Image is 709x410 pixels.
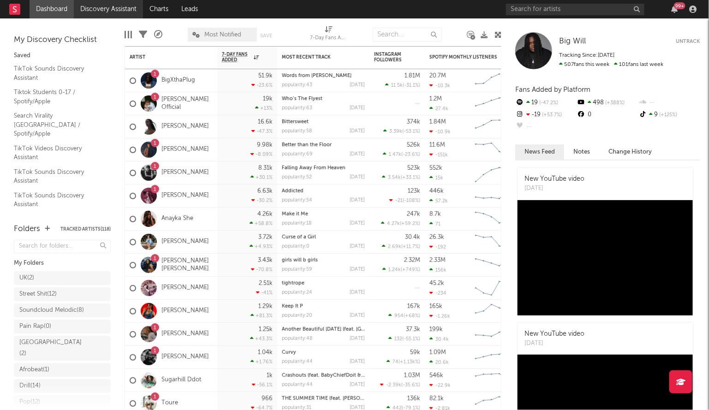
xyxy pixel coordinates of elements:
a: Better than the Floor [282,143,332,148]
a: Curse of a Girl [282,235,316,240]
a: Toure [161,399,178,407]
input: Search for artists [506,4,644,15]
span: -35.6 % [403,383,419,388]
div: ( ) [388,313,420,319]
span: +68 % [405,314,419,319]
a: Another Beautiful [DATE] (feat. [GEOGRAPHIC_DATA]) [282,327,410,332]
span: 3.39k [389,129,402,134]
a: Falling Away From Heaven [282,166,346,171]
div: [DATE] [350,175,365,180]
div: Words from Bailey [282,73,365,78]
span: 1.24k [388,267,401,273]
div: 1.81M [405,73,420,79]
div: 526k [407,142,420,148]
span: 7-Day Fans Added [222,52,251,63]
span: 1.47k [389,152,401,157]
a: Keep It P [282,304,303,309]
div: 26.3k [429,234,444,240]
div: 57.2k [429,198,448,204]
a: Bittersweet [282,119,309,125]
div: -23.6 % [251,82,273,88]
span: -55.1 % [404,337,419,342]
div: 199k [429,327,443,333]
div: Soundcloud Melodic ( 8 ) [19,305,84,316]
div: Saved [14,50,111,61]
div: [DATE] [350,198,365,203]
div: 51.9k [258,73,273,79]
a: Soundcloud Melodic(8) [14,303,111,317]
div: Another Beautiful Sunday (feat. Avara) [282,327,365,332]
span: -31.1 % [404,83,419,88]
div: popularity: 52 [282,175,312,180]
div: 247k [407,211,420,217]
a: TikTok Videos Discovery Assistant [14,143,101,162]
svg: Chart title [471,138,512,161]
div: 3.72k [258,234,273,240]
div: ( ) [383,151,420,157]
a: [PERSON_NAME] Official [161,96,213,112]
span: 132 [394,337,402,342]
span: 74 [393,360,399,365]
div: 20.7M [429,73,446,79]
a: Words from [PERSON_NAME] [282,73,352,78]
button: 99+ [671,6,678,13]
div: [DATE] [350,290,365,295]
div: 16.6k [258,119,273,125]
div: ( ) [385,82,420,88]
div: 8.7k [429,211,441,217]
span: -2.39k [386,383,401,388]
span: -108 % [404,198,419,203]
div: Afrobeat ( 1 ) [19,364,49,375]
div: ( ) [382,174,420,180]
div: 1.09M [429,350,446,356]
svg: Chart title [471,369,512,392]
div: My Discovery Checklist [14,35,111,46]
span: 507 fans this week [559,62,609,67]
div: 136k [407,396,420,402]
div: ( ) [383,128,420,134]
div: Pop ( 12 ) [19,397,40,408]
div: 523k [407,165,420,171]
div: [DATE] [350,83,365,88]
div: -10.3k [429,83,450,89]
a: [PERSON_NAME] [161,238,209,246]
div: [DATE] [350,152,365,157]
div: 1.29k [258,303,273,309]
div: 2.32M [404,257,420,263]
svg: Chart title [471,69,512,92]
div: popularity: 24 [282,290,312,295]
span: Big Will [559,37,586,45]
div: 71 [429,221,441,227]
a: Curvy [282,350,296,355]
button: News Feed [515,144,564,160]
div: [DATE] [350,106,365,111]
button: Change History [599,144,661,160]
span: Tracking Since: [DATE] [559,53,614,58]
input: Search... [373,28,442,42]
div: 37.3k [406,327,420,333]
div: popularity: 63 [282,106,312,111]
a: Who’s The Flyest [282,96,322,101]
div: 123k [408,188,420,194]
div: 9 [638,109,700,121]
div: [DATE] [350,244,365,249]
input: Search for folders... [14,240,111,253]
div: My Folders [14,258,111,269]
div: 2.33M [429,257,446,263]
div: 30.4k [429,336,449,342]
div: [DATE] [350,313,365,318]
div: 7-Day Fans Added (7-Day Fans Added) [310,33,347,44]
div: Folders [14,224,40,235]
div: Drill ( 14 ) [19,380,41,392]
svg: Chart title [471,300,512,323]
div: Artist [130,54,199,60]
div: 1.25k [259,327,273,333]
a: [PERSON_NAME] [161,146,209,154]
a: Street Shit(12) [14,287,111,301]
div: 15k [429,175,443,181]
a: [PERSON_NAME] [161,330,209,338]
div: ( ) [382,267,420,273]
a: BigXthaPlug [161,77,195,84]
div: THE SUMMER TIME (feat. Loe Shimmy) [282,396,365,401]
a: UK(2) [14,271,111,285]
